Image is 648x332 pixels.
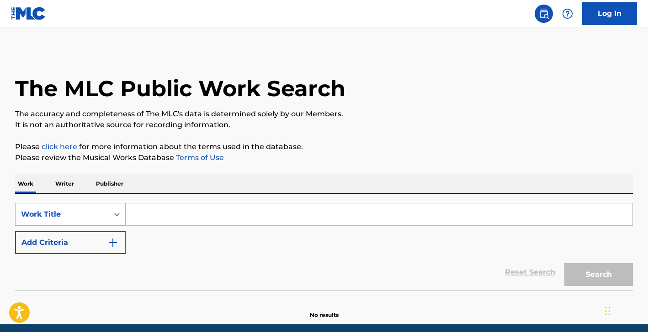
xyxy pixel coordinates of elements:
[310,300,339,319] p: No results
[605,297,611,325] div: Drag
[174,153,224,162] a: Terms of Use
[562,8,573,19] img: help
[15,152,633,163] p: Please review the Musical Works Database
[11,7,46,20] img: MLC Logo
[93,174,126,193] p: Publisher
[21,209,103,220] div: Work Title
[15,141,633,152] p: Please for more information about the terms used in the database.
[15,109,633,119] p: The accuracy and completeness of The MLC's data is determined solely by our Members.
[558,5,577,23] div: Help
[15,119,633,130] p: It is not an authoritative source for recording information.
[15,174,36,193] p: Work
[538,8,549,19] img: search
[107,237,118,248] img: 9d2ae6d4665cec9f34b9.svg
[602,288,648,332] iframe: Chat Widget
[15,75,345,102] h1: The MLC Public Work Search
[582,2,637,25] a: Log In
[42,142,77,151] a: click here
[15,231,126,254] button: Add Criteria
[15,203,633,290] form: Search Form
[53,174,77,193] p: Writer
[535,5,553,23] a: Public Search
